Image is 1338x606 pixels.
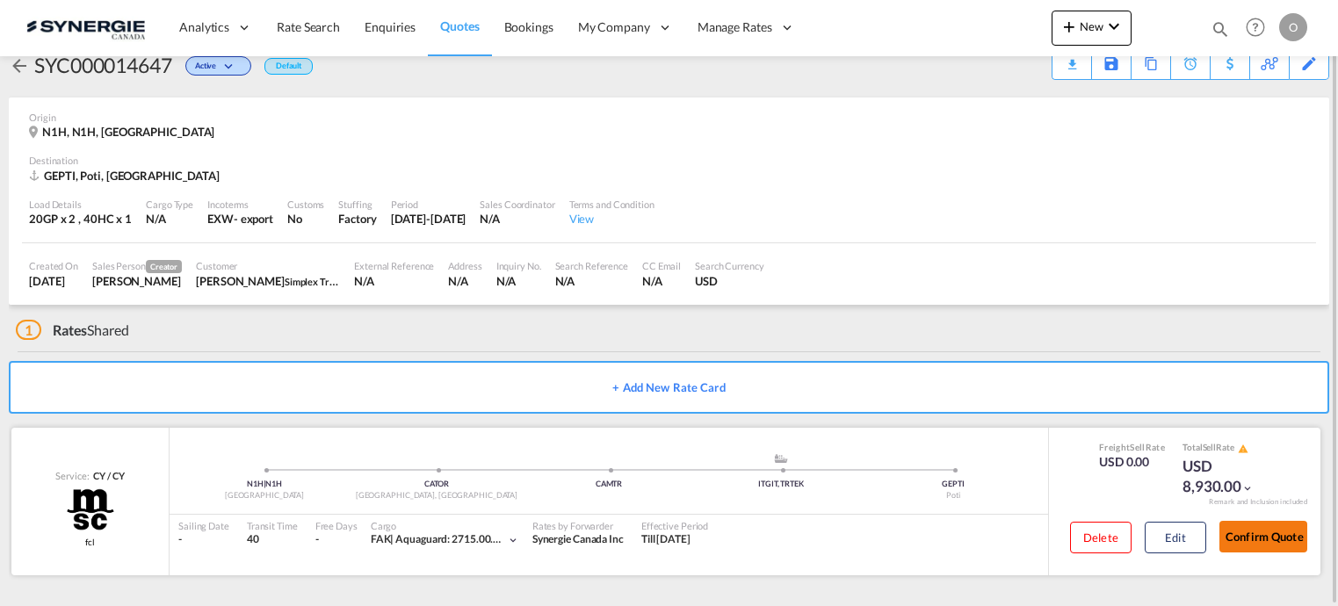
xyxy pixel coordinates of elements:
[354,273,434,289] div: N/A
[179,18,229,36] span: Analytics
[1219,521,1307,552] button: Confirm Quote
[578,18,650,36] span: My Company
[29,198,132,211] div: Load Details
[85,536,95,548] span: fcl
[1241,482,1254,494] md-icon: icon-chevron-down
[1240,12,1279,44] div: Help
[569,211,655,227] div: View
[1099,453,1165,471] div: USD 0.00
[448,259,481,272] div: Address
[867,490,1039,501] div: Poti
[29,111,1309,124] div: Origin
[391,211,466,227] div: 30 Sep 2025
[1070,522,1132,553] button: Delete
[338,198,376,211] div: Stuffing
[496,273,541,289] div: N/A
[207,211,234,227] div: EXW
[9,361,1329,414] button: + Add New Rate Card
[146,211,193,227] div: N/A
[504,19,553,34] span: Bookings
[247,519,298,532] div: Transit Time
[1052,11,1132,46] button: icon-plus 400-fgNewicon-chevron-down
[642,273,681,289] div: N/A
[371,532,507,547] div: aquaguard: 2715.00.000 non dg
[507,534,519,546] md-icon: icon-chevron-down
[523,479,695,490] div: CAMTR
[315,532,319,547] div: -
[92,273,182,289] div: Rosa Ho
[390,532,394,545] span: |
[29,168,224,184] div: GEPTI, Poti, Asia Pacific
[448,273,481,289] div: N/A
[196,259,340,272] div: Customer
[221,62,242,72] md-icon: icon-chevron-down
[285,274,344,288] span: Simplex Trans
[867,479,1039,490] div: GEPTI
[532,532,624,545] span: Synergie Canada Inc
[695,273,764,289] div: USD
[9,55,30,76] md-icon: icon-arrow-left
[89,469,124,482] div: CY / CY
[555,259,628,272] div: Search Reference
[1211,19,1230,46] div: icon-magnify
[351,479,523,490] div: CATOR
[29,273,78,289] div: 9 Sep 2025
[1092,49,1131,79] div: Save As Template
[532,532,624,547] div: Synergie Canada Inc
[1279,13,1307,41] div: O
[42,125,214,139] span: N1H, N1H, [GEOGRAPHIC_DATA]
[569,198,655,211] div: Terms and Condition
[695,259,764,272] div: Search Currency
[265,479,282,488] span: N1H
[641,519,708,532] div: Effective Period
[1196,497,1320,507] div: Remark and Inclusion included
[287,211,324,227] div: No
[29,124,219,141] div: N1H, N1H, Canada
[195,61,221,77] span: Active
[338,211,376,227] div: Factory Stuffing
[247,479,266,488] span: N1H
[1130,442,1145,452] span: Sell
[247,532,298,547] div: 40
[287,198,324,211] div: Customs
[196,273,340,289] div: Liviu Rusu
[146,198,193,211] div: Cargo Type
[178,490,351,501] div: [GEOGRAPHIC_DATA]
[9,51,34,79] div: icon-arrow-left
[1236,442,1248,455] button: icon-alert
[480,211,554,227] div: N/A
[207,198,273,211] div: Incoterms
[178,519,229,532] div: Sailing Date
[264,58,313,75] div: Default
[234,211,273,227] div: - export
[371,519,519,532] div: Cargo
[16,321,129,340] div: Shared
[1059,16,1080,37] md-icon: icon-plus 400-fg
[480,198,554,211] div: Sales Coordinator
[277,19,340,34] span: Rate Search
[642,259,681,272] div: CC Email
[1240,12,1270,42] span: Help
[641,532,691,545] span: Till [DATE]
[1183,456,1270,498] div: USD 8,930.00
[354,259,434,272] div: External Reference
[315,519,358,532] div: Free Days
[641,532,691,547] div: Till 30 Sep 2025
[29,259,78,272] div: Created On
[695,479,867,490] div: ITGIT, TRTEK
[146,260,182,273] span: Creator
[29,211,132,227] div: 20GP x 2 , 40HC x 1
[1061,49,1082,65] div: Quote PDF is not available at this time
[1103,16,1125,37] md-icon: icon-chevron-down
[1183,441,1270,455] div: Total Rate
[391,198,466,211] div: Period
[371,532,396,545] span: FAK
[178,532,229,547] div: -
[555,273,628,289] div: N/A
[29,154,1309,167] div: Destination
[172,51,256,79] div: Change Status Here
[185,56,251,76] div: Change Status Here
[770,454,792,463] md-icon: assets/icons/custom/ship-fill.svg
[351,490,523,501] div: [GEOGRAPHIC_DATA], [GEOGRAPHIC_DATA]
